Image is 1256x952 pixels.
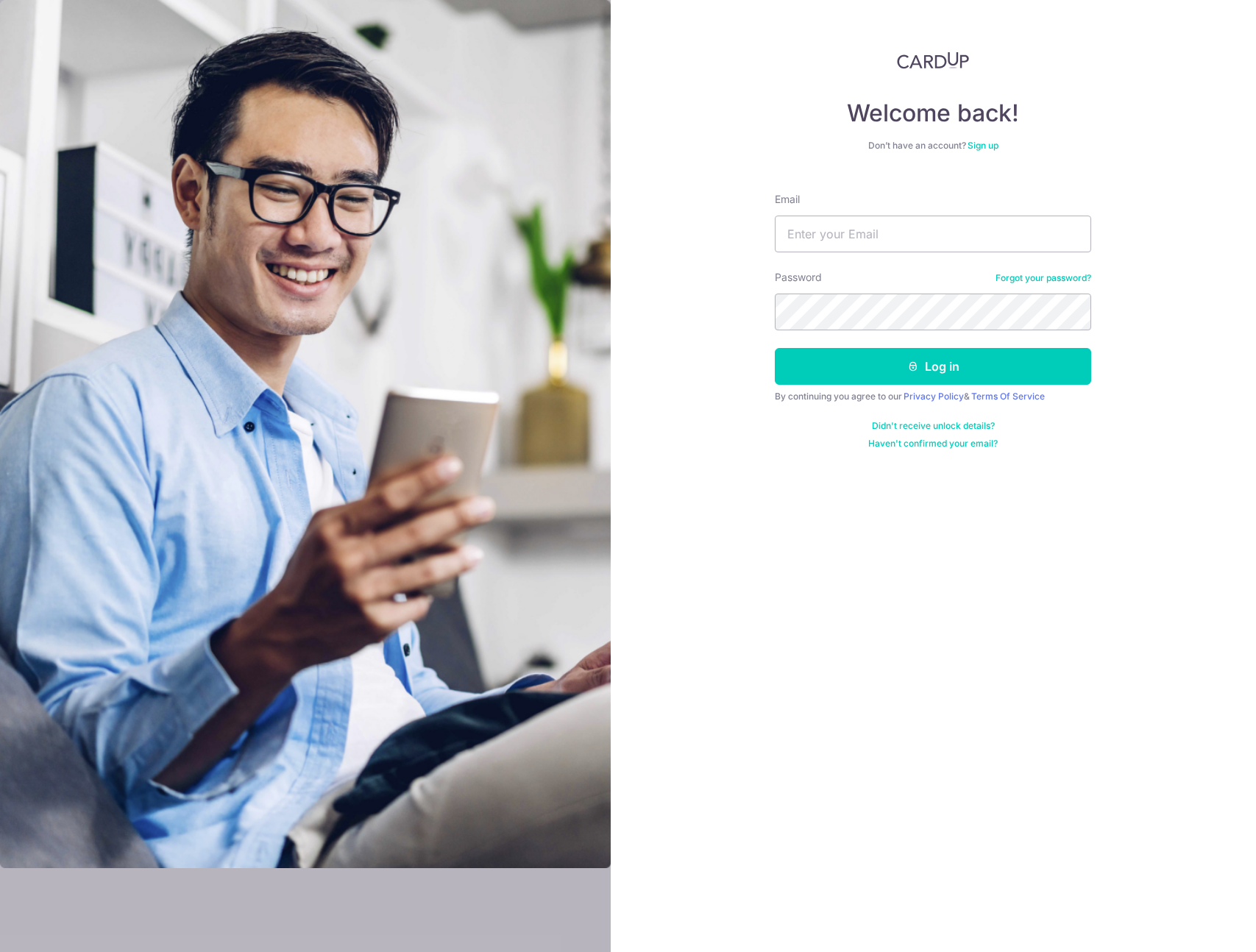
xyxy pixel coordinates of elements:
a: Privacy Policy [904,391,964,402]
a: Sign up [968,140,998,151]
a: Terms Of Service [971,391,1045,402]
div: By continuing you agree to our & [775,391,1091,402]
a: Didn't receive unlock details? [872,420,995,432]
a: Forgot your password? [996,272,1091,284]
label: Email [775,192,800,207]
label: Password [775,270,822,285]
button: Log in [775,348,1091,385]
img: CardUp Logo [897,51,969,69]
div: Don’t have an account? [775,140,1091,152]
input: Enter your Email [775,216,1091,252]
h4: Welcome back! [775,99,1091,128]
a: Haven't confirmed your email? [868,438,998,450]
